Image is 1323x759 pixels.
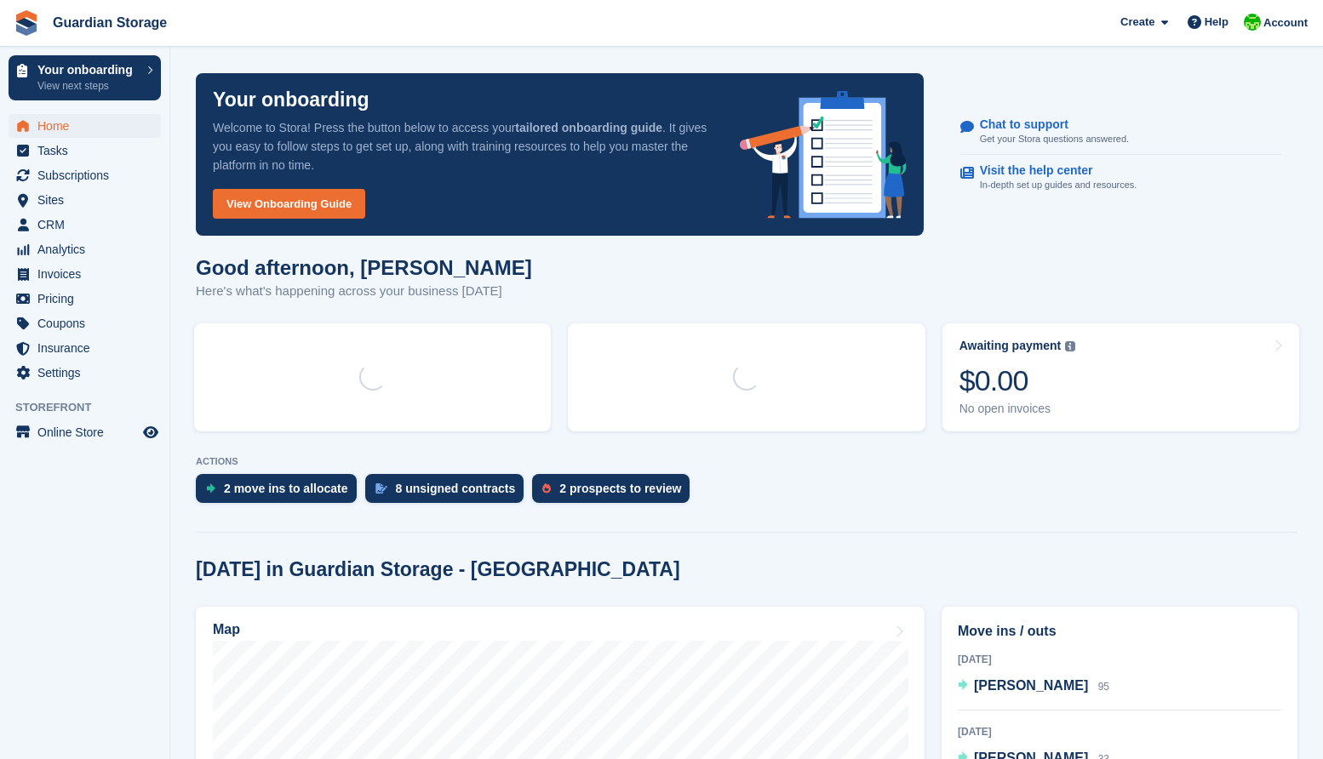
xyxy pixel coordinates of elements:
a: Preview store [140,422,161,442]
h2: Map [213,622,240,637]
span: Home [37,114,140,138]
a: Chat to support Get your Stora questions answered. [960,109,1281,156]
strong: tailored onboarding guide [515,121,662,134]
div: [DATE] [958,652,1281,667]
a: menu [9,420,161,444]
p: Visit the help center [980,163,1124,178]
span: Create [1120,14,1154,31]
span: Subscriptions [37,163,140,187]
img: onboarding-info-6c161a55d2c0e0a8cae90662b2fe09162a5109e8cc188191df67fb4f79e88e88.svg [740,91,907,219]
img: icon-info-grey-7440780725fd019a000dd9b08b2336e03edf1995a4989e88bcd33f0948082b44.svg [1065,341,1075,351]
a: menu [9,139,161,163]
a: menu [9,287,161,311]
p: Here's what's happening across your business [DATE] [196,282,532,301]
div: [DATE] [958,724,1281,739]
span: Insurance [37,336,140,360]
h2: [DATE] in Guardian Storage - [GEOGRAPHIC_DATA] [196,558,680,581]
span: Online Store [37,420,140,444]
span: Invoices [37,262,140,286]
span: Help [1205,14,1228,31]
a: menu [9,311,161,335]
span: Sites [37,188,140,212]
p: Welcome to Stora! Press the button below to access your . It gives you easy to follow steps to ge... [213,118,713,174]
a: menu [9,114,161,138]
span: Tasks [37,139,140,163]
a: 2 prospects to review [532,474,698,511]
div: 2 move ins to allocate [224,482,348,495]
span: Account [1263,14,1308,31]
span: Coupons [37,311,140,335]
img: contract_signature_icon-13c848040528278c33f63329250d36e43548de30e8caae1d1a13099fd9432cc5.svg [375,483,387,494]
p: View next steps [37,78,139,94]
img: stora-icon-8386f47178a22dfd0bd8f6a31ec36ba5ce8667c1dd55bd0f319d3a0aa187defe.svg [14,10,39,36]
a: menu [9,237,161,261]
h1: Good afternoon, [PERSON_NAME] [196,256,532,279]
a: menu [9,262,161,286]
a: menu [9,163,161,187]
a: Guardian Storage [46,9,174,37]
p: In-depth set up guides and resources. [980,178,1137,192]
a: menu [9,336,161,360]
span: Storefront [15,399,169,416]
a: 8 unsigned contracts [365,474,533,511]
a: menu [9,361,161,385]
div: Awaiting payment [959,339,1062,353]
a: Visit the help center In-depth set up guides and resources. [960,155,1281,201]
div: No open invoices [959,402,1076,416]
img: prospect-51fa495bee0391a8d652442698ab0144808aea92771e9ea1ae160a38d050c398.svg [542,483,551,494]
a: menu [9,188,161,212]
a: View Onboarding Guide [213,189,365,219]
div: 2 prospects to review [559,482,681,495]
a: menu [9,213,161,237]
span: [PERSON_NAME] [974,678,1088,693]
h2: Move ins / outs [958,621,1281,642]
span: CRM [37,213,140,237]
p: Your onboarding [213,90,369,110]
img: Andrew Kinakin [1244,14,1261,31]
span: 95 [1098,681,1109,693]
span: Analytics [37,237,140,261]
p: Chat to support [980,117,1115,132]
p: Get your Stora questions answered. [980,132,1129,146]
a: Awaiting payment $0.00 No open invoices [942,323,1299,431]
a: [PERSON_NAME] 95 [958,676,1109,698]
div: $0.00 [959,363,1076,398]
a: Your onboarding View next steps [9,55,161,100]
span: Settings [37,361,140,385]
div: 8 unsigned contracts [396,482,516,495]
p: ACTIONS [196,456,1297,467]
img: move_ins_to_allocate_icon-fdf77a2bb77ea45bf5b3d319d69a93e2d87916cf1d5bf7949dd705db3b84f3ca.svg [206,483,215,494]
a: 2 move ins to allocate [196,474,365,511]
span: Pricing [37,287,140,311]
p: Your onboarding [37,64,139,76]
